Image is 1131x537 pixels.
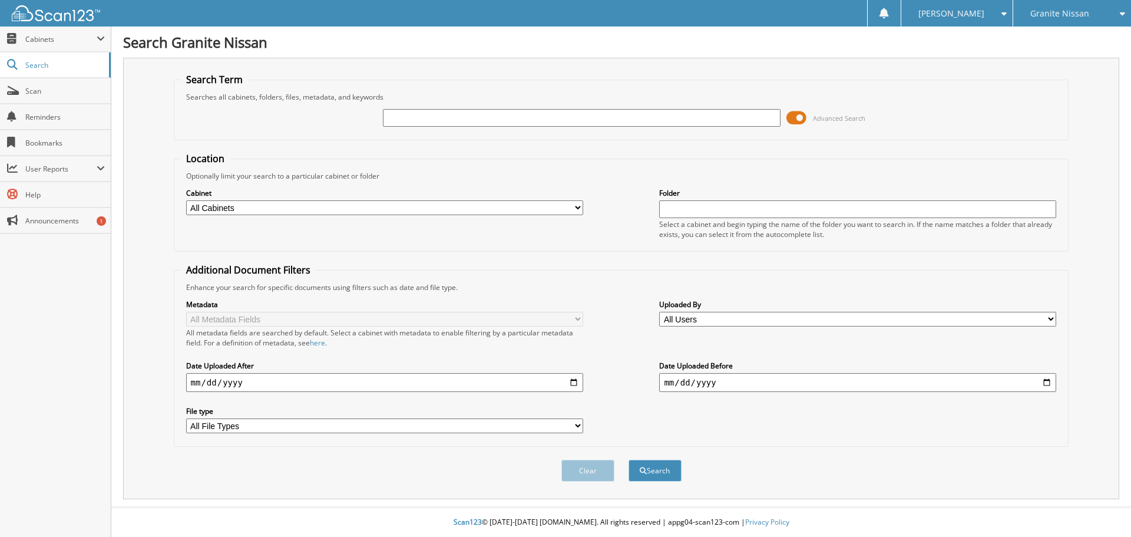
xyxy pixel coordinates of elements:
label: Cabinet [186,188,583,198]
a: Privacy Policy [745,517,789,527]
span: Advanced Search [813,114,865,123]
legend: Search Term [180,73,249,86]
div: © [DATE]-[DATE] [DOMAIN_NAME]. All rights reserved | appg04-scan123-com | [111,508,1131,537]
label: Date Uploaded After [186,361,583,371]
span: Help [25,190,105,200]
input: end [659,373,1056,392]
span: Granite Nissan [1030,10,1089,17]
a: here [310,338,325,348]
span: Announcements [25,216,105,226]
div: Select a cabinet and begin typing the name of the folder you want to search in. If the name match... [659,219,1056,239]
span: Cabinets [25,34,97,44]
button: Clear [561,460,614,482]
div: Enhance your search for specific documents using filters such as date and file type. [180,282,1063,292]
span: Scan123 [454,517,482,527]
legend: Location [180,152,230,165]
div: 1 [97,216,106,226]
span: User Reports [25,164,97,174]
label: Uploaded By [659,299,1056,309]
button: Search [629,460,682,482]
label: Folder [659,188,1056,198]
div: Searches all cabinets, folders, files, metadata, and keywords [180,92,1063,102]
img: scan123-logo-white.svg [12,5,100,21]
input: start [186,373,583,392]
div: Optionally limit your search to a particular cabinet or folder [180,171,1063,181]
legend: Additional Document Filters [180,263,316,276]
span: [PERSON_NAME] [918,10,984,17]
span: Scan [25,86,105,96]
div: All metadata fields are searched by default. Select a cabinet with metadata to enable filtering b... [186,328,583,348]
h1: Search Granite Nissan [123,32,1119,52]
label: File type [186,406,583,416]
span: Search [25,60,103,70]
label: Metadata [186,299,583,309]
span: Bookmarks [25,138,105,148]
label: Date Uploaded Before [659,361,1056,371]
span: Reminders [25,112,105,122]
